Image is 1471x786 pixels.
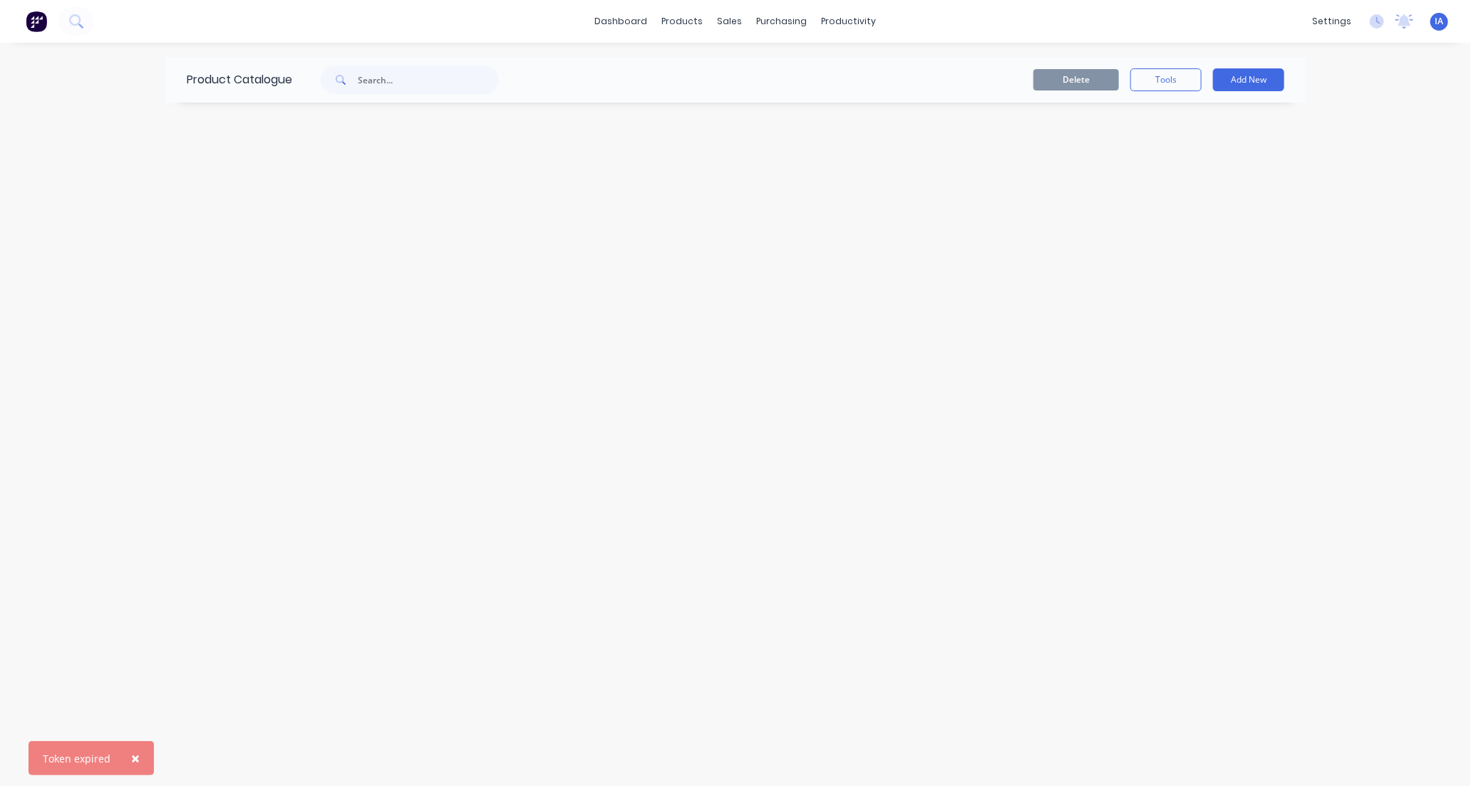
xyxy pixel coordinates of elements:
div: purchasing [750,11,815,32]
div: sales [711,11,750,32]
img: Factory [26,11,47,32]
div: products [655,11,711,32]
a: dashboard [588,11,655,32]
div: Token expired [43,751,110,766]
div: settings [1305,11,1358,32]
div: productivity [815,11,884,32]
button: Tools [1130,68,1202,91]
button: Add New [1213,68,1284,91]
span: × [131,748,140,768]
button: Close [117,741,154,775]
div: Product Catalogue [165,57,292,103]
input: Search... [358,66,499,94]
button: Delete [1033,69,1119,91]
span: IA [1435,15,1444,28]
